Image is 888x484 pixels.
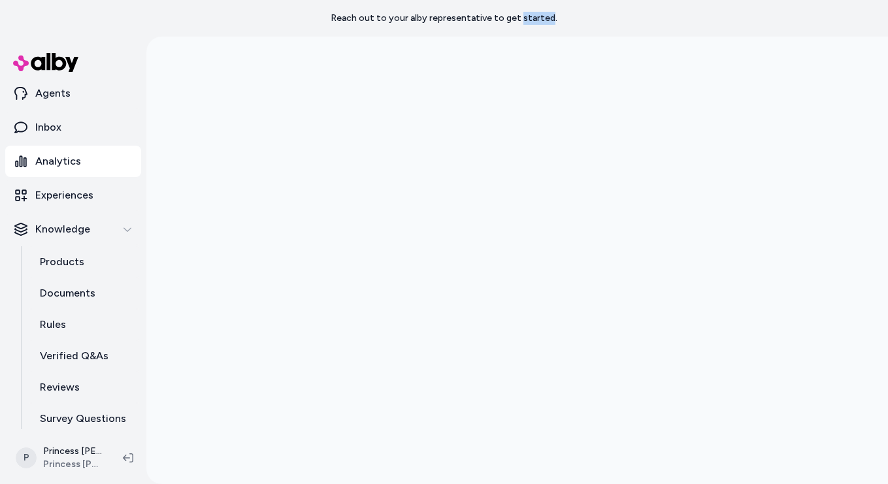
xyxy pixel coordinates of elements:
p: Inbox [35,120,61,135]
p: Products [40,254,84,270]
a: Agents [5,78,141,109]
a: Products [27,246,141,278]
p: Agents [35,86,71,101]
p: Princess [PERSON_NAME] USA Shopify [43,445,102,458]
p: Reach out to your alby representative to get started. [331,12,557,25]
a: Survey Questions [27,403,141,434]
a: Experiences [5,180,141,211]
p: Knowledge [35,221,90,237]
p: Verified Q&As [40,348,108,364]
a: Rules [27,309,141,340]
button: PPrincess [PERSON_NAME] USA ShopifyPrincess [PERSON_NAME] USA [8,437,112,479]
p: Documents [40,285,95,301]
a: Documents [27,278,141,309]
a: Analytics [5,146,141,177]
p: Analytics [35,153,81,169]
a: Verified Q&As [27,340,141,372]
p: Experiences [35,187,93,203]
p: Rules [40,317,66,332]
p: Survey Questions [40,411,126,427]
span: P [16,447,37,468]
a: Inbox [5,112,141,143]
img: alby Logo [13,53,78,72]
span: Princess [PERSON_NAME] USA [43,458,102,471]
a: Reviews [27,372,141,403]
p: Reviews [40,379,80,395]
button: Knowledge [5,214,141,245]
